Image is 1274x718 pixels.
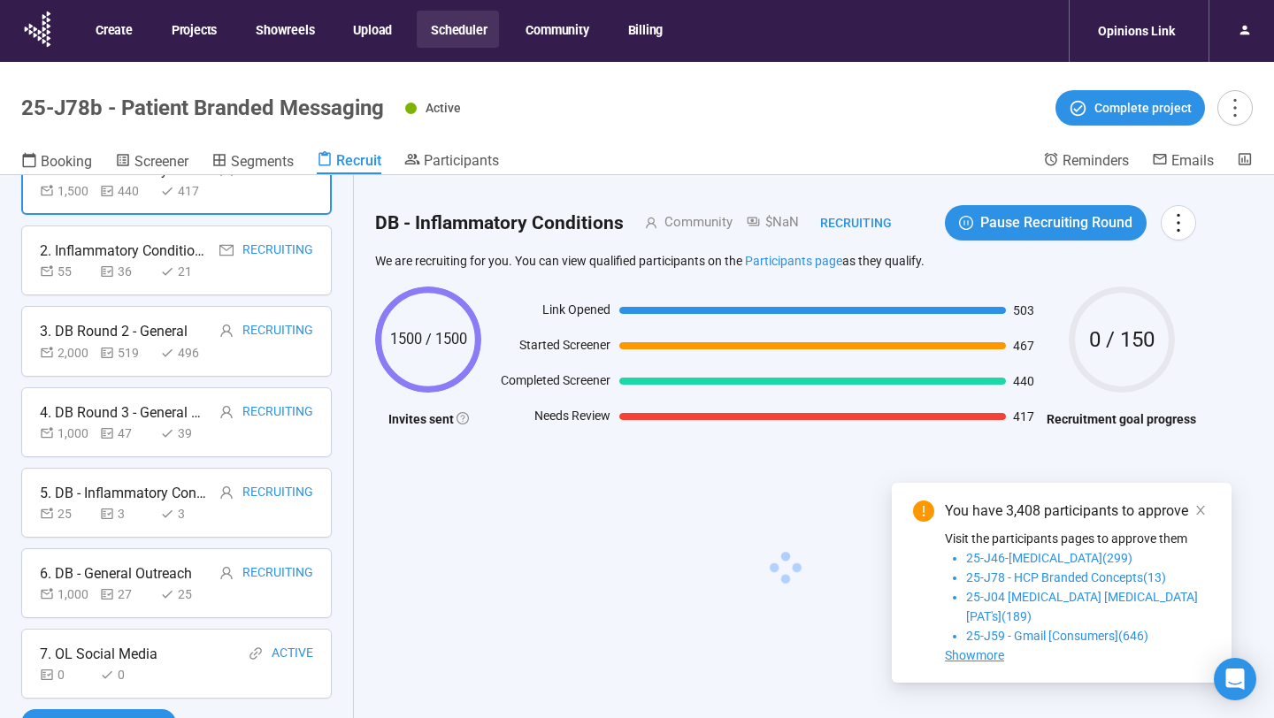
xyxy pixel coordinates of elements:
div: 47 [100,424,153,443]
p: Visit the participants pages to approve them [945,529,1210,548]
button: Projects [157,11,229,48]
span: 25-J59 - Gmail [Consumers](646) [966,629,1148,643]
span: user [219,566,234,580]
span: Reminders [1063,152,1129,169]
span: Participants [424,152,499,169]
h4: Recruitment goal progress [1047,409,1196,429]
span: user [624,217,657,229]
button: more [1217,90,1253,126]
span: pause-circle [959,216,973,230]
div: 27 [100,584,153,604]
div: Recruiting [242,482,313,504]
div: 25 [160,584,213,604]
div: Recruiting [242,562,313,584]
div: 519 [100,343,153,363]
span: 25-J78 - HCP Branded Concepts(13) [966,570,1166,584]
a: Booking [21,151,92,174]
span: 467 [1013,340,1038,352]
span: more [1166,210,1190,234]
button: Complete project [1055,90,1205,126]
span: question-circle [457,412,469,424]
div: Started Screener [490,335,610,362]
button: Create [81,11,145,48]
div: Completed Screener [490,370,610,397]
div: 3. DB Round 2 - General [40,320,188,342]
div: 1,000 [40,584,93,604]
div: 440 [100,181,153,201]
a: Recruit [317,151,381,174]
div: $NaN [733,212,799,233]
button: Billing [614,11,676,48]
div: 25 [40,504,93,523]
h4: Invites sent [375,409,481,429]
span: Pause Recruiting Round [980,211,1132,233]
div: Open Intercom Messenger [1214,658,1256,700]
span: 25-J04 [MEDICAL_DATA] [MEDICAL_DATA] [PAT's](189) [966,590,1198,623]
h2: DB - Inflammatory Conditions [375,209,624,238]
span: Active [426,101,461,115]
p: We are recruiting for you. You can view qualified participants on the as they qualify. [375,253,1196,269]
span: user [219,405,234,419]
span: 1500 / 1500 [375,332,481,347]
span: Screener [134,153,188,170]
span: Complete project [1094,98,1192,118]
button: Upload [339,11,404,48]
button: more [1161,205,1196,241]
a: Participants [404,151,499,172]
span: 25-J46-[MEDICAL_DATA](299) [966,551,1132,565]
a: Screener [115,151,188,174]
span: Emails [1171,152,1214,169]
div: 55 [40,262,93,281]
span: close [1194,504,1207,516]
span: link [249,646,263,661]
div: 1,500 [40,181,93,201]
div: Community [657,212,733,233]
span: exclamation-circle [913,500,934,522]
div: Active [272,643,313,665]
a: Emails [1152,151,1214,172]
div: 417 [160,181,213,201]
div: 3 [160,504,213,523]
div: 1,000 [40,424,93,443]
div: Opinions Link [1087,14,1186,48]
span: Showmore [945,648,1004,662]
a: Reminders [1043,151,1129,172]
span: 440 [1013,375,1038,387]
div: Recruiting [242,320,313,342]
span: Booking [41,153,92,170]
span: 503 [1013,304,1038,317]
span: 417 [1013,410,1038,423]
button: pause-circlePause Recruiting Round [945,205,1147,241]
span: mail [219,243,234,257]
span: 0 / 150 [1069,329,1175,350]
h1: 25-J78b - Patient Branded Messaging [21,95,384,120]
div: 0 [100,665,153,684]
div: Recruiting [242,401,313,424]
div: 6. DB - General Outreach [40,562,192,584]
div: You have 3,408 participants to approve [945,500,1210,522]
button: Community [511,11,601,48]
span: user [219,485,234,500]
div: Recruiting [242,240,313,262]
div: 5. DB - Inflammatory Conditions [40,482,208,504]
div: 3 [100,504,153,523]
div: 39 [160,424,213,443]
a: Segments [211,151,294,174]
div: 4. DB Round 3 - General Outreach [40,401,208,424]
div: Needs Review [490,406,610,432]
div: Link Opened [490,300,610,326]
span: Segments [231,153,294,170]
div: 2,000 [40,343,93,363]
span: more [1223,95,1247,119]
span: Recruit [336,152,381,169]
div: 0 [40,665,93,684]
div: 2. Inflammatory Conditions [40,240,208,262]
button: Showreels [242,11,326,48]
div: 21 [160,262,213,281]
div: 496 [160,343,213,363]
div: 7. OL Social Media [40,643,157,665]
button: Scheduler [417,11,499,48]
a: Participants page [745,254,842,268]
div: 36 [100,262,153,281]
div: Recruiting [799,213,892,233]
